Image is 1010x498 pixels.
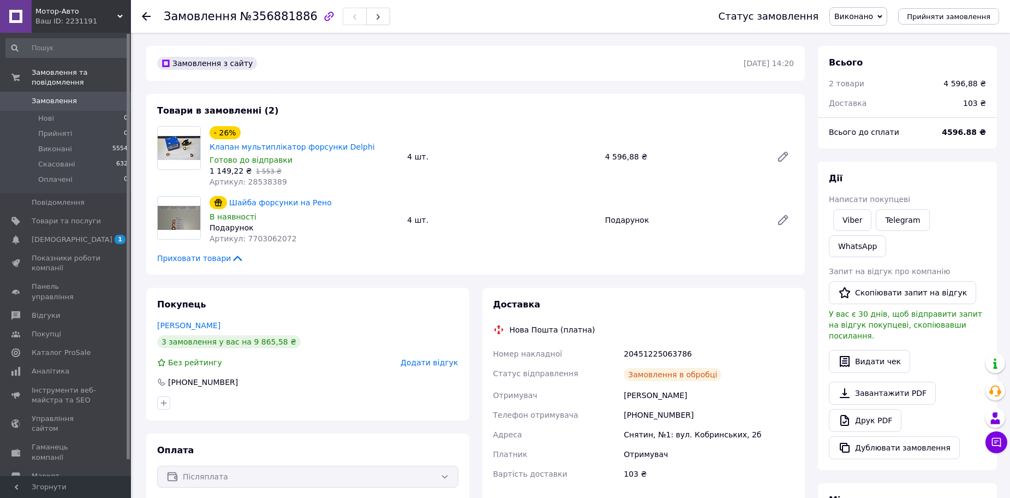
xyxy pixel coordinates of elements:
div: Статус замовлення [718,11,818,22]
div: 103 ₴ [957,91,993,115]
div: 20451225063786 [621,344,796,364]
input: Пошук [5,38,129,58]
span: Всього до сплати [829,128,899,137]
span: Без рейтингу [168,358,222,367]
span: 0 [124,129,128,139]
a: Viber [833,209,871,231]
div: 103 ₴ [621,464,796,484]
span: Статус відправлення [493,369,578,378]
a: Завантажити PDF [829,382,936,405]
div: Нова Пошта (платна) [507,324,598,335]
span: Нові [38,114,54,123]
span: Маркет [32,471,59,481]
b: 4596.88 ₴ [942,128,986,137]
span: 0 [124,175,128,185]
span: №356881886 [240,10,318,23]
span: [DEMOGRAPHIC_DATA] [32,235,112,245]
span: Доставка [493,299,541,310]
div: Подарунок [210,222,398,233]
span: Артикул: 7703062072 [210,234,297,243]
a: [PERSON_NAME] [157,321,220,330]
div: [PERSON_NAME] [621,386,796,405]
div: [PHONE_NUMBER] [621,405,796,425]
span: Виконані [38,144,72,154]
button: Чат з покупцем [985,431,1007,453]
span: Додати відгук [401,358,458,367]
span: Прийняті [38,129,72,139]
button: Видати чек [829,350,910,373]
span: Доставка [829,99,866,108]
span: Всього [829,57,863,68]
button: Прийняти замовлення [898,8,999,25]
span: 1 553 ₴ [256,168,282,175]
span: Замовлення [32,96,77,106]
button: Скопіювати запит на відгук [829,281,976,304]
span: Товари в замовленні (2) [157,105,279,116]
span: Покупці [32,329,61,339]
span: Артикул: 28538389 [210,177,287,186]
a: Клапан мультиплікатор форсунки Delphi [210,143,375,151]
span: Управління сайтом [32,414,101,434]
span: Виконано [834,12,873,21]
span: Інструменти веб-майстра та SEO [32,386,101,405]
span: Покупець [157,299,206,310]
span: Оплата [157,445,194,455]
div: Подарунок [601,212,768,228]
span: Прийняти замовлення [907,13,990,21]
div: 4 596,88 ₴ [943,78,986,89]
span: 5554 [112,144,128,154]
span: В наявності [210,212,256,221]
div: 4 шт. [403,149,600,164]
span: Каталог ProSale [32,348,91,358]
span: Мотор-Авто [35,7,117,16]
span: Відгуки [32,311,60,321]
span: 1 149,22 ₴ [210,167,252,175]
span: Замовлення [164,10,237,23]
span: Вартість доставки [493,470,567,478]
span: Номер накладної [493,349,563,358]
span: Панель управління [32,282,101,301]
span: Оплачені [38,175,73,185]
div: Ваш ID: 2231191 [35,16,131,26]
span: Показники роботи компанії [32,253,101,273]
span: Дії [829,173,842,183]
span: 632 [116,159,128,169]
time: [DATE] 14:20 [744,59,794,68]
span: Запит на відгук про компанію [829,267,950,276]
div: Замовлення з сайту [157,57,257,70]
span: Скасовані [38,159,75,169]
div: 4 шт. [403,212,600,228]
span: Приховати товари [157,253,244,264]
img: Шайба форсунки на Рено [158,206,200,230]
span: 0 [124,114,128,123]
span: Платник [493,450,528,459]
span: Замовлення та повідомлення [32,68,131,87]
div: Повернутися назад [142,11,151,22]
button: Дублювати замовлення [829,436,960,459]
span: Повідомлення [32,198,85,207]
div: [PHONE_NUMBER] [167,377,239,388]
div: Замовлення в обробці [624,368,721,381]
img: Клапан мультиплікатор форсунки Delphi [158,136,200,160]
span: Гаманець компанії [32,442,101,462]
span: 1 [115,235,125,244]
div: - 26% [210,126,241,139]
span: Товари та послуги [32,216,101,226]
div: Отримувач [621,444,796,464]
span: 2 товари [829,79,864,88]
a: WhatsApp [829,235,886,257]
span: Готово до відправки [210,156,292,164]
span: Телефон отримувача [493,411,578,419]
div: Снятин, №1: вул. Кобринських, 2б [621,425,796,444]
span: Адреса [493,430,522,439]
a: Редагувати [772,146,794,168]
span: У вас є 30 днів, щоб відправити запит на відгук покупцеві, скопіювавши посилання. [829,310,982,340]
span: Написати покупцеві [829,195,910,204]
a: Друк PDF [829,409,901,432]
span: Аналітика [32,366,69,376]
span: Отримувач [493,391,537,400]
div: 3 замовлення у вас на 9 865,58 ₴ [157,335,301,348]
a: Шайба форсунки на Рено [229,198,332,207]
div: 4 596,88 ₴ [601,149,768,164]
a: Редагувати [772,209,794,231]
